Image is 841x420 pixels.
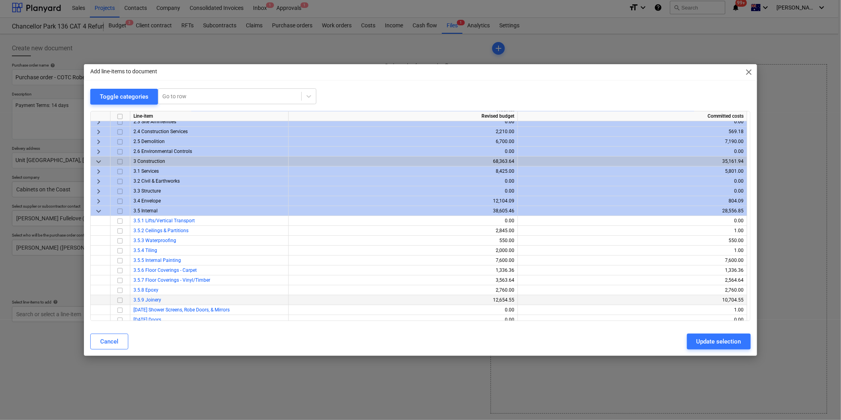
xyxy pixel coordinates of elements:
[133,218,195,223] a: 3.5.1 Lifts/Vertical Transport
[292,285,514,295] div: 2,760.00
[521,176,744,186] div: 0.00
[521,315,744,325] div: 0.00
[289,111,518,121] div: Revised budget
[90,89,158,105] button: Toggle categories
[94,187,103,196] span: keyboard_arrow_right
[521,186,744,196] div: 0.00
[133,119,176,124] span: 2.3 Site Ammenities
[801,382,841,420] iframe: Chat Widget
[133,238,176,243] a: 3.5.3 Waterproofing
[292,147,514,157] div: 0.00
[521,117,744,127] div: 0.00
[521,137,744,147] div: 7,190.00
[133,228,188,233] a: 3.5.2 Ceilings & Partitions
[292,176,514,186] div: 0.00
[133,317,161,323] span: 3.5.11 Doors
[133,149,192,154] span: 2.6 Environmental Controls
[133,168,159,174] span: 3.1 Services
[292,315,514,325] div: 0.00
[133,158,165,164] span: 3 Construction
[521,127,744,137] div: 569.18
[292,226,514,236] div: 2,845.00
[133,208,158,214] span: 3.5 Internal
[521,285,744,295] div: 2,760.00
[133,188,161,194] span: 3.3 Structure
[521,157,744,166] div: 35,161.94
[521,295,744,305] div: 10,704.55
[292,305,514,315] div: 0.00
[94,157,103,166] span: keyboard_arrow_down
[292,157,514,166] div: 68,363.64
[521,216,744,226] div: 0.00
[133,287,158,293] a: 3.5.8 Epoxy
[521,147,744,157] div: 0.00
[744,67,754,77] span: close
[94,127,103,137] span: keyboard_arrow_right
[292,265,514,275] div: 1,336.36
[292,166,514,176] div: 8,425.00
[133,317,161,323] a: [DATE] Doors
[133,307,230,313] span: 3.5.10 Shower Screens, Robe Doors, & Mirrors
[94,206,103,216] span: keyboard_arrow_down
[292,216,514,226] div: 0.00
[292,256,514,265] div: 7,600.00
[292,196,514,206] div: 12,104.09
[687,334,751,349] button: Update selection
[100,336,118,347] div: Cancel
[94,197,103,206] span: keyboard_arrow_right
[133,198,161,204] span: 3.4 Envelope
[521,236,744,246] div: 550.00
[133,178,180,184] span: 3.2 Civil & Earthworks
[521,256,744,265] div: 7,600.00
[90,67,157,76] p: Add line-items to document
[292,246,514,256] div: 2,000.00
[94,167,103,176] span: keyboard_arrow_right
[521,206,744,216] div: 28,556.85
[521,166,744,176] div: 5,801.00
[130,111,289,121] div: Line-item
[292,186,514,196] div: 0.00
[133,129,188,134] span: 2.4 Construction Services
[521,305,744,315] div: 1.00
[292,137,514,147] div: 6,700.00
[133,277,210,283] a: 3.5.7 Floor Coverings - Vinyl/Timber
[292,236,514,246] div: 550.00
[94,117,103,127] span: keyboard_arrow_right
[133,297,161,303] a: 3.5.9 Joinery
[133,248,157,253] a: 3.5.4 Tiling
[133,258,181,263] a: 3.5.5 Internal Painting
[521,226,744,236] div: 1.00
[518,111,747,121] div: Committed costs
[133,139,165,144] span: 2.5 Demolition
[292,206,514,216] div: 38,605.46
[292,127,514,137] div: 2,210.00
[292,117,514,127] div: 0.00
[696,336,741,347] div: Update selection
[94,137,103,147] span: keyboard_arrow_right
[521,265,744,275] div: 1,336.36
[94,177,103,186] span: keyboard_arrow_right
[521,275,744,285] div: 2,564.64
[100,92,148,102] div: Toggle categories
[521,196,744,206] div: 804.09
[292,275,514,285] div: 3,563.64
[521,246,744,256] div: 1.00
[133,307,230,313] a: [DATE] Shower Screens, Robe Doors, & Mirrors
[94,147,103,157] span: keyboard_arrow_right
[90,334,128,349] button: Cancel
[133,267,197,273] a: 3.5.6 Floor Coverings - Carpet
[292,295,514,305] div: 12,654.55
